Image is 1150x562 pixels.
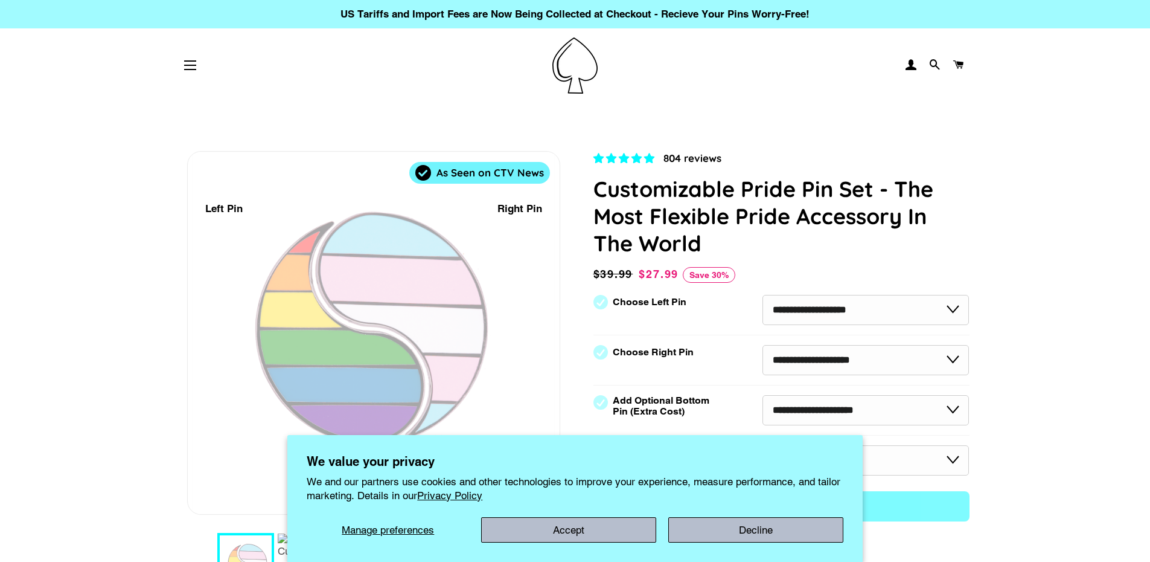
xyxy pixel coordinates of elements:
[668,517,843,543] button: Decline
[307,454,843,469] h2: We value your privacy
[613,395,714,417] label: Add Optional Bottom Pin (Extra Cost)
[613,297,686,308] label: Choose Left Pin
[593,268,633,280] span: $39.99
[342,524,434,536] span: Manage preferences
[497,201,542,217] div: Right Pin
[307,517,469,543] button: Manage preferences
[683,267,735,283] span: Save 30%
[593,175,970,257] h1: Customizable Pride Pin Set - The Most Flexible Pride Accessory In The World
[307,475,843,502] p: We and our partners use cookies and other technologies to improve your experience, measure perfor...
[481,517,656,543] button: Accept
[639,268,679,280] span: $27.99
[552,37,598,94] img: Pin-Ace
[613,347,694,358] label: Choose Right Pin
[593,152,657,164] span: 4.83 stars
[663,152,721,164] span: 804 reviews
[188,152,560,514] div: 1 / 7
[417,489,482,502] a: Privacy Policy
